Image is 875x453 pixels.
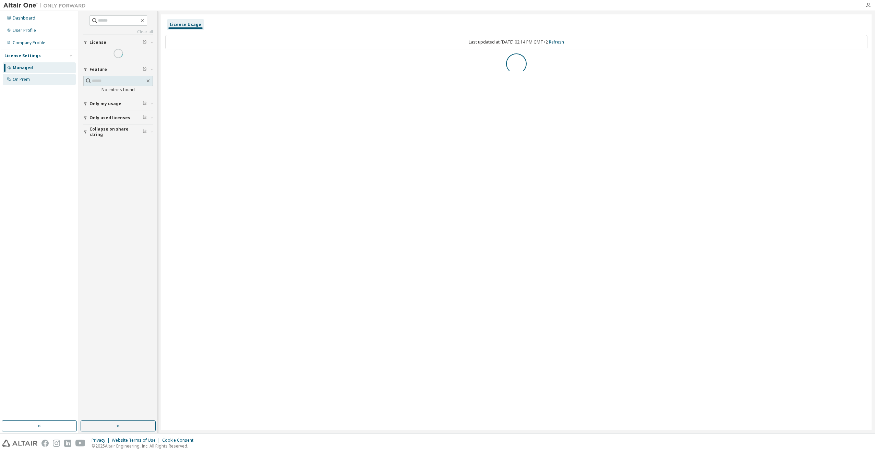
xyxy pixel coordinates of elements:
[83,87,153,93] div: No entries found
[92,438,112,443] div: Privacy
[64,440,71,447] img: linkedin.svg
[13,28,36,33] div: User Profile
[112,438,162,443] div: Website Terms of Use
[83,29,153,35] a: Clear all
[143,67,147,72] span: Clear filter
[89,40,106,45] span: License
[2,440,37,447] img: altair_logo.svg
[13,77,30,82] div: On Prem
[143,101,147,107] span: Clear filter
[53,440,60,447] img: instagram.svg
[41,440,49,447] img: facebook.svg
[143,115,147,121] span: Clear filter
[549,39,564,45] a: Refresh
[13,15,35,21] div: Dashboard
[83,96,153,111] button: Only my usage
[13,40,45,46] div: Company Profile
[165,35,867,49] div: Last updated at: [DATE] 02:14 PM GMT+2
[83,35,153,50] button: License
[3,2,89,9] img: Altair One
[89,101,121,107] span: Only my usage
[13,65,33,71] div: Managed
[170,22,201,27] div: License Usage
[4,53,41,59] div: License Settings
[162,438,197,443] div: Cookie Consent
[83,124,153,139] button: Collapse on share string
[83,110,153,125] button: Only used licenses
[143,129,147,135] span: Clear filter
[89,67,107,72] span: Feature
[143,40,147,45] span: Clear filter
[89,115,130,121] span: Only used licenses
[75,440,85,447] img: youtube.svg
[89,126,143,137] span: Collapse on share string
[92,443,197,449] p: © 2025 Altair Engineering, Inc. All Rights Reserved.
[83,62,153,77] button: Feature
